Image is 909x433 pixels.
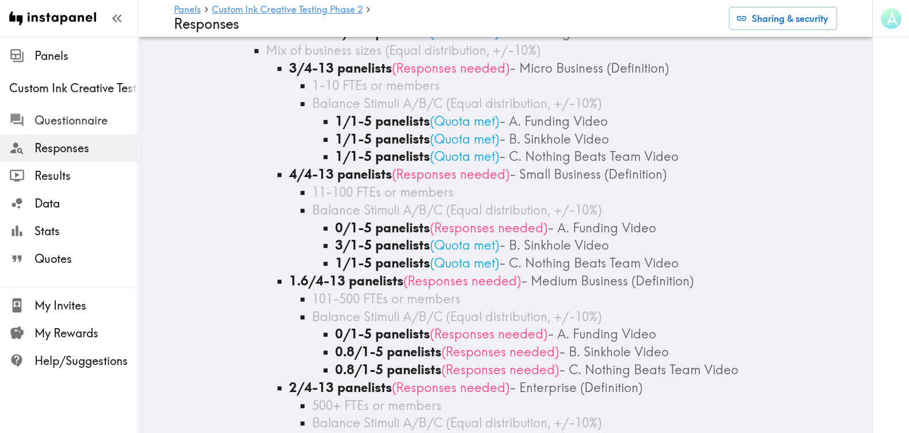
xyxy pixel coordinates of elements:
span: ( Responses needed ) [442,344,559,360]
span: - B. Sinkhole Video [499,131,609,147]
b: 3/0-6 panelists [335,24,430,40]
span: - A. Funding Video [499,113,608,129]
a: Custom Ink Creative Testing Phase 2 [212,5,363,16]
span: My Rewards [35,325,138,341]
b: 1/1-5 panelists [335,255,430,271]
button: A [880,7,903,30]
span: Data [35,195,138,212]
b: 1/1-5 panelists [335,131,430,147]
span: A [887,9,897,29]
span: ( Quota met ) [430,113,499,129]
span: - Micro Business (Definition) [509,60,669,76]
span: ( Responses needed ) [404,273,521,289]
span: ( Responses needed ) [430,220,547,236]
span: ( Responses needed ) [392,379,509,396]
span: Panels [35,48,138,64]
b: 0.8/1-5 panelists [335,344,442,360]
span: Balance Stimuli A/B/C (Equal distribution, +/-10%) [312,95,602,111]
a: Panels [174,5,201,16]
span: Stats [35,223,138,239]
span: Balance Stimuli A/B/C (Equal distribution, +/-10%) [312,202,602,218]
span: Help/Suggestions [35,353,138,369]
span: 101-500 FTEs or members [312,291,461,307]
span: Custom Ink Creative Testing Phase 2 [9,80,138,96]
span: ( Responses needed ) [392,60,509,76]
span: Quotes [35,251,138,267]
span: ( Responses needed ) [392,166,509,182]
span: - A. Funding Video [547,220,656,236]
span: - Medium Business (Definition) [521,273,694,289]
b: 3/1-5 panelists [335,237,430,253]
span: Mix of business sizes (Equal distribution, +/-10%) [266,42,541,58]
span: 500+ FTEs or members [312,397,442,413]
b: 0.8/1-5 panelists [335,362,442,378]
b: 1/1-5 panelists [335,113,430,129]
span: - C. Nothing Beats Team Video [499,255,679,271]
span: - C. Nothing Beats Team Video [499,24,679,40]
span: ( Responses needed ) [430,326,547,342]
b: 0/1-5 panelists [335,326,430,342]
span: - C. Nothing Beats Team Video [499,148,679,164]
span: ( Quota met ) [430,148,499,164]
span: 1-10 FTEs or members [312,77,440,93]
span: - B. Sinkhole Video [499,237,609,253]
span: ( Quota met ) [430,255,499,271]
span: Balance Stimuli A/B/C (Equal distribution, +/-10%) [312,415,602,431]
b: 1/1-5 panelists [335,148,430,164]
span: Questionnaire [35,112,138,129]
span: ( Responses needed ) [442,362,559,378]
b: 1.6/4-13 panelists [289,273,404,289]
span: Responses [35,140,138,156]
span: Balance Stimuli A/B/C (Equal distribution, +/-10%) [312,308,602,325]
span: - B. Sinkhole Video [559,344,669,360]
span: Results [35,168,138,184]
b: 2/4-13 panelists [289,379,392,396]
span: ( Quota met ) [430,24,499,40]
span: ( Quota met ) [430,131,499,147]
span: - Enterprise (Definition) [509,379,642,396]
span: 11-100 FTEs or members [312,184,454,200]
span: My Invites [35,298,138,314]
span: - Small Business (Definition) [509,166,667,182]
span: - C. Nothing Beats Team Video [559,362,739,378]
button: Sharing & security [729,7,837,30]
span: ( Quota met ) [430,237,499,253]
h4: Responses [174,16,720,32]
b: 3/4-13 panelists [289,60,392,76]
b: 4/4-13 panelists [289,166,392,182]
span: - A. Funding Video [547,326,656,342]
b: 0/1-5 panelists [335,220,430,236]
